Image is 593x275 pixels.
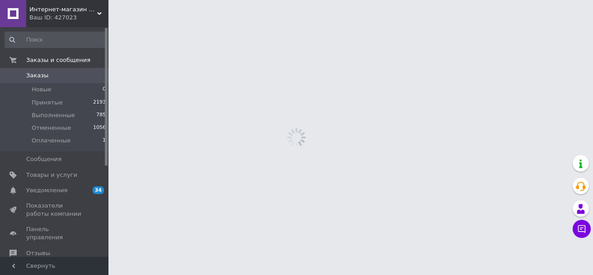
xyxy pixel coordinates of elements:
span: 2193 [93,99,106,107]
span: Принятые [32,99,63,107]
span: 34 [93,186,104,194]
span: Отмененные [32,124,71,132]
span: Отзывы [26,249,50,257]
span: Оплаченные [32,137,71,145]
span: Товары и услуги [26,171,77,179]
span: 1056 [93,124,106,132]
span: Новые [32,85,52,94]
input: Поиск [5,32,107,48]
span: Выполненные [32,111,75,119]
span: Показатели работы компании [26,202,84,218]
span: Интернет-магазин натуральных витаминов компании NSP [29,5,97,14]
span: Заказы и сообщения [26,56,90,64]
div: Ваш ID: 427023 [29,14,108,22]
span: Уведомления [26,186,67,194]
span: Сообщения [26,155,61,163]
span: 1 [103,137,106,145]
span: Панель управления [26,225,84,242]
span: 785 [96,111,106,119]
button: Чат с покупателем [573,220,591,238]
span: 0 [103,85,106,94]
span: Заказы [26,71,48,80]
